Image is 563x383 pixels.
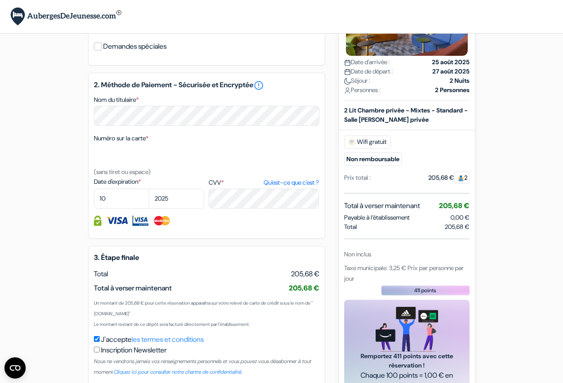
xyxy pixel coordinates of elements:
span: Taxe municipale: 3,25 € Prix par personne par jour [344,263,464,282]
span: Remportez 411 points avec cette réservation ! [355,351,459,370]
strong: 25 août 2025 [432,57,470,66]
label: CVV [209,178,319,187]
img: free_wifi.svg [348,138,355,145]
h5: 3. Étape finale [94,253,319,262]
a: les termes et conditions [132,335,204,344]
div: Prix total : [344,173,371,182]
span: Total à verser maintenant [94,283,172,293]
span: 205,68 € [439,201,470,210]
label: Date d'expiration [94,177,204,186]
div: 205,68 € [428,173,470,182]
img: user_icon.svg [344,87,351,93]
img: Visa Electron [132,216,148,226]
label: Numéro sur la carte [94,134,148,143]
strong: 2 Nuits [450,76,470,85]
b: 2 Lit Chambre privée - Mixtes - Standard - Salle [PERSON_NAME] privée [344,106,468,123]
span: Date d'arrivée : [344,57,390,66]
img: Visa [106,216,128,226]
span: Total [344,222,357,231]
img: calendar.svg [344,59,351,66]
span: Date de départ : [344,66,393,76]
span: Wifi gratuit [344,135,391,148]
span: 205,68 € [289,283,319,293]
a: Cliquez ici pour consulter notre chartre de confidentialité. [114,368,242,375]
span: Total [94,269,108,279]
img: calendar.svg [344,68,351,75]
label: Inscription Newsletter [101,345,167,356]
a: error_outline [253,80,264,91]
small: Le montant restant de ce dépôt sera facturé directement par l'établissement. [94,321,250,327]
span: Personnes : [344,85,381,94]
span: 411 points [414,286,436,294]
strong: 27 août 2025 [432,66,470,76]
img: moon.svg [344,77,351,84]
label: Demandes spéciales [103,40,167,53]
img: gift_card_hero_new.png [376,306,438,351]
h5: 2. Méthode de Paiement - Sécurisée et Encryptée [94,80,319,91]
a: Qu'est-ce que c'est ? [264,178,319,187]
span: 205,68 € [291,269,319,279]
span: Séjour : [344,76,370,85]
span: 205,68 € [445,222,470,231]
span: 2 [454,171,470,183]
span: Payable à l’établissement [344,213,410,222]
small: Non remboursable [344,152,402,166]
button: CMP-Widget öffnen [4,357,26,379]
small: (sans tiret ou espace) [94,168,151,176]
span: Total à verser maintenant [344,200,420,211]
img: guest.svg [458,174,464,181]
img: Information de carte de crédit entièrement encryptée et sécurisée [94,216,101,226]
div: Non inclus [344,249,470,259]
img: Master Card [153,216,171,226]
img: AubergesDeJeunesse.com [11,8,121,26]
label: Nom du titulaire [94,95,139,104]
label: J'accepte [101,334,204,345]
small: Nous ne vendrons jamais vos renseignements personnels et vous pouvez vous désabonner à tout moment. [94,358,311,375]
small: Un montant de 205,68 € pour cette réservation apparaîtra sur votre relevé de carte de crédit sous... [94,300,313,317]
strong: 2 Personnes [435,85,470,94]
span: 0,00 € [450,213,470,221]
